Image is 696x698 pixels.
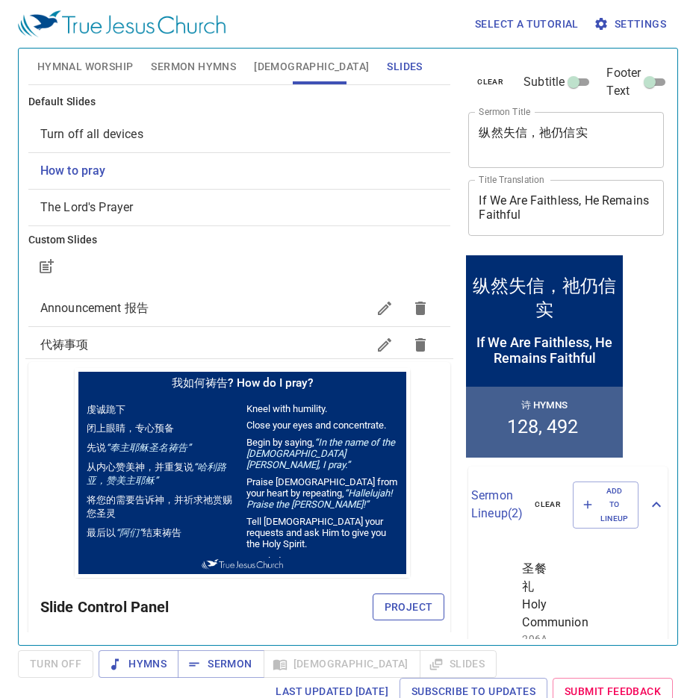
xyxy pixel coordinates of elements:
span: 代祷事项 [40,337,89,352]
p: 从内心赞美神，并重复说 [12,93,164,119]
span: [object Object] [40,200,134,214]
span: Subtitle [523,73,565,91]
img: True Jesus Church [127,191,208,202]
div: Sermon Lineup(2)clearAdd to Lineup [468,467,668,543]
span: Add to Lineup [582,484,629,526]
div: How to pray [28,153,451,189]
em: “阿们” [41,159,68,170]
span: clear [535,498,561,511]
button: Sermon [178,650,264,678]
p: 闭上眼睛，专心预备 [12,54,164,67]
button: Settings [591,10,672,38]
textarea: 纵然失信，祂仍信实 [479,125,653,154]
p: Kneel with humility. [172,35,323,46]
span: Hymns [111,655,167,673]
em: “In the name of the [DEMOGRAPHIC_DATA][PERSON_NAME], I pray.” [172,69,320,102]
em: “Hallelujah! Praise the [PERSON_NAME]!” [172,119,317,142]
span: [object Object] [40,127,143,141]
p: 虔诚跪下 [12,35,164,49]
span: [object Object] [40,163,106,178]
button: Select a tutorial [469,10,585,38]
button: Add to Lineup [573,482,638,529]
div: Turn off all devices [28,116,451,152]
button: clear [526,496,570,514]
p: 先说 [12,73,164,87]
div: Announcement 报告 [28,290,451,326]
h6: Default Slides [28,94,451,110]
span: Sermon Hymns [151,57,236,76]
span: Footer Text [606,64,641,100]
p: Close your eyes and concentrate. [172,52,323,63]
div: 代祷事项 [28,327,451,363]
span: Sermon [190,655,252,673]
img: True Jesus Church [18,10,226,37]
textarea: If We Are Faithless, He Remains Faithful [479,193,653,222]
button: Project [373,593,445,621]
span: Select a tutorial [475,15,579,34]
span: Project [385,598,433,617]
span: [DEMOGRAPHIC_DATA] [254,57,369,76]
p: Conclude your prayer with, [172,187,323,210]
button: Hymns [99,650,178,678]
div: The Lord's Prayer [28,190,451,225]
p: 将您的需要告诉神，并祈求祂赏赐您圣灵 [12,125,164,152]
iframe: from-child [462,252,627,461]
h6: Slide Control Panel [40,595,373,619]
span: Announcement 报告 [40,301,149,315]
span: clear [477,75,503,89]
span: Settings [597,15,666,34]
p: 最后以 结束祷告 [12,158,164,172]
span: 圣餐礼 Holy Communion [522,560,548,632]
p: Sermon Lineup ( 2 ) [471,487,523,523]
button: clear [468,73,512,91]
em: “奉主耶稣圣名祷告” [31,74,116,85]
p: Praise [DEMOGRAPHIC_DATA] from your heart by repeating, [172,108,323,142]
h6: Custom Slides [28,232,451,249]
h1: 我如何祷告? How do I pray? [4,4,332,27]
span: Hymnal Worship [37,57,134,76]
p: Tell [DEMOGRAPHIC_DATA] your requests and ask Him to give you the Holy Spirit. [172,148,323,181]
span: Slides [387,57,422,76]
p: Begin by saying, [172,69,323,102]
